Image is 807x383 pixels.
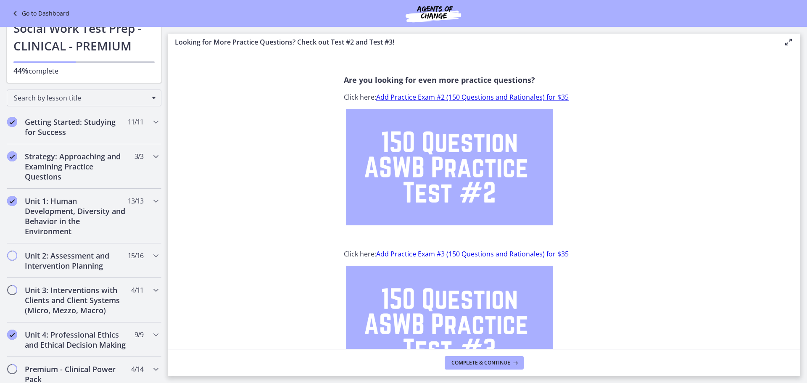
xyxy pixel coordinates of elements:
[383,3,484,24] img: Agents of Change
[14,93,148,103] span: Search by lesson title
[13,2,155,55] h1: Agents of Change - Social Work Test Prep - CLINICAL - PREMIUM
[25,330,127,350] h2: Unit 4: Professional Ethics and Ethical Decision Making
[344,75,535,85] span: Are you looking for even more practice questions?
[128,117,143,127] span: 11 / 11
[175,37,770,47] h3: Looking for More Practice Questions? Check out Test #2 and Test #3!
[134,330,143,340] span: 9 / 9
[7,117,17,127] i: Completed
[376,92,569,102] a: Add Practice Exam #2 (150 Questions and Rationales) for $35
[128,251,143,261] span: 15 / 16
[346,109,553,225] img: 150_Question_ASWB_Practice_Test__2.png
[131,364,143,374] span: 4 / 14
[134,151,143,161] span: 3 / 3
[25,196,127,236] h2: Unit 1: Human Development, Diversity and Behavior in the Environment
[376,249,569,259] a: Add Practice Exam #3 (150 Questions and Rationales) for $35
[131,285,143,295] span: 4 / 11
[7,151,17,161] i: Completed
[10,8,69,18] a: Go to Dashboard
[7,90,161,106] div: Search by lesson title
[25,285,127,315] h2: Unit 3: Interventions with Clients and Client Systems (Micro, Mezzo, Macro)
[451,359,510,366] span: Complete & continue
[25,151,127,182] h2: Strategy: Approaching and Examining Practice Questions
[25,117,127,137] h2: Getting Started: Studying for Success
[344,92,625,102] p: Click here:
[346,266,553,382] img: 150_Question_ASWB_Practice_Test__3.png
[7,196,17,206] i: Completed
[344,249,625,259] p: Click here:
[7,330,17,340] i: Completed
[25,251,127,271] h2: Unit 2: Assessment and Intervention Planning
[13,66,29,76] span: 44%
[128,196,143,206] span: 13 / 13
[13,66,155,76] p: complete
[445,356,524,370] button: Complete & continue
